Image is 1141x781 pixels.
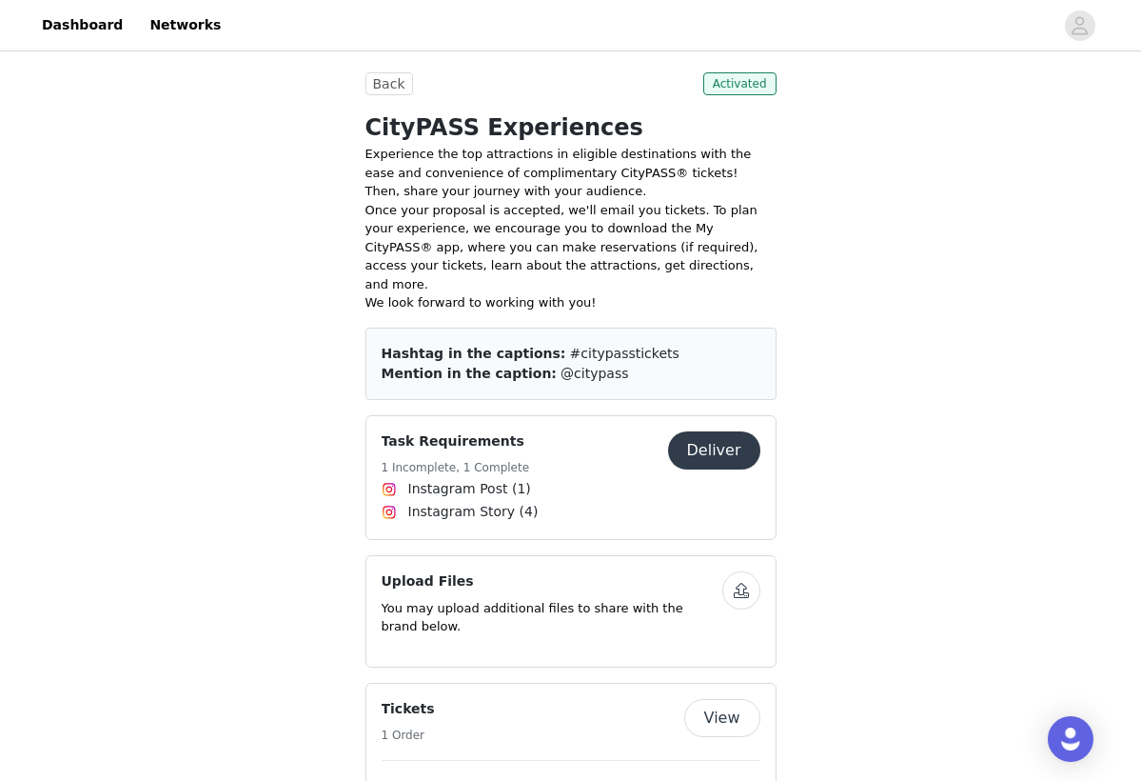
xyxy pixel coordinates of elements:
[382,459,530,476] h5: 1 Incomplete, 1 Complete
[1048,716,1093,762] div: Open Intercom Messenger
[365,415,777,540] div: Task Requirements
[382,366,557,381] span: Mention in the caption:
[138,4,232,47] a: Networks
[382,599,722,636] p: You may upload additional files to share with the brand below.
[382,699,435,719] h4: Tickets
[668,431,760,470] button: Deliver
[382,727,435,744] h5: 1 Order
[365,72,413,95] button: Back
[561,366,628,381] span: @citypass
[408,502,539,522] span: Instagram Story (4)
[1071,10,1089,41] div: avatar
[382,482,397,497] img: Instagram Icon
[703,72,777,95] span: Activated
[684,699,760,737] button: View
[570,346,679,361] span: #citypasstickets
[365,110,777,145] h1: CityPASS Experiences
[382,571,722,591] h4: Upload Files
[365,145,777,201] p: Experience the top attractions in eligible destinations with the ease and convenience of complime...
[365,293,777,312] p: We look forward to working with you!
[382,346,566,361] span: Hashtag in the captions:
[365,203,706,217] span: Once your proposal is accepted, we'll email you tickets
[382,431,530,451] h4: Task Requirements
[382,505,397,520] img: Instagram Icon
[365,201,777,294] p: . To plan your experience, we encourage you to download the My CityPASS® app, where you can make ...
[30,4,134,47] a: Dashboard
[408,479,531,499] span: Instagram Post (1)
